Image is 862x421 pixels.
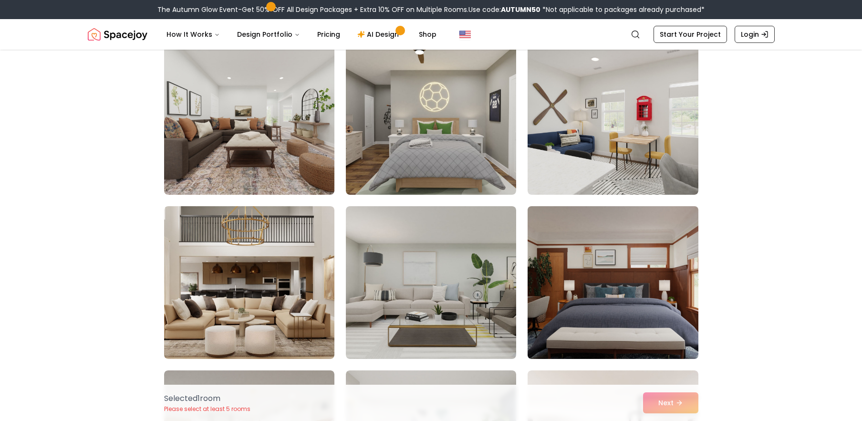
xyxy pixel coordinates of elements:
[164,42,334,195] img: Room room-58
[350,25,409,44] a: AI Design
[88,25,147,44] a: Spacejoy
[346,42,516,195] img: Room room-59
[735,26,775,43] a: Login
[88,19,775,50] nav: Global
[310,25,348,44] a: Pricing
[501,5,540,14] b: AUTUMN50
[654,26,727,43] a: Start Your Project
[346,206,516,359] img: Room room-62
[229,25,308,44] button: Design Portfolio
[459,29,471,40] img: United States
[411,25,444,44] a: Shop
[159,25,228,44] button: How It Works
[164,206,334,359] img: Room room-61
[528,42,698,195] img: Room room-60
[88,25,147,44] img: Spacejoy Logo
[468,5,540,14] span: Use code:
[523,202,702,363] img: Room room-63
[164,393,250,404] p: Selected 1 room
[164,405,250,413] p: Please select at least 5 rooms
[540,5,705,14] span: *Not applicable to packages already purchased*
[159,25,444,44] nav: Main
[157,5,705,14] div: The Autumn Glow Event-Get 50% OFF All Design Packages + Extra 10% OFF on Multiple Rooms.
